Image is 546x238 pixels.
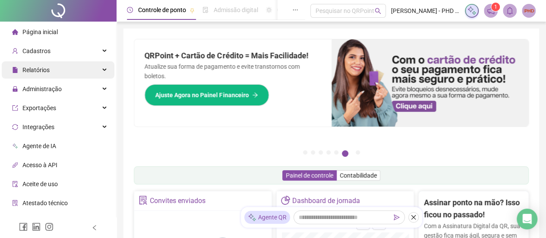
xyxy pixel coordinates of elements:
span: solution [139,196,148,205]
span: linkedin [32,222,41,231]
span: audit [12,181,18,187]
span: Gestão de férias [277,6,321,13]
h2: QRPoint + Cartão de Crédito = Mais Facilidade! [145,50,321,62]
button: 5 [334,150,338,155]
button: 6 [342,150,348,157]
span: bell [506,7,514,15]
button: Ajuste Agora no Painel Financeiro [145,84,269,106]
button: 2 [311,150,315,155]
p: Atualize sua forma de pagamento e evite transtornos com boletos. [145,62,321,81]
span: Atestado técnico [22,200,68,206]
span: close [410,214,417,220]
span: user-add [12,48,18,54]
span: arrow-right [252,92,258,98]
span: Contabilidade [340,172,377,179]
sup: 1 [491,3,500,11]
span: search [375,8,381,14]
span: [PERSON_NAME] - PHD SOLUCOES EM ENGENHARIA LTDA [391,6,460,16]
span: lock [12,86,18,92]
span: Ajuste Agora no Painel Financeiro [155,90,249,100]
span: Acesso à API [22,162,57,168]
div: Convites enviados [150,194,205,208]
span: api [12,162,18,168]
span: clock-circle [127,7,133,13]
span: pushpin [189,8,195,13]
button: 7 [356,150,360,155]
span: Exportações [22,105,56,111]
span: export [12,105,18,111]
span: pie-chart [281,196,290,205]
span: file-done [202,7,208,13]
span: Agente de IA [22,143,56,149]
img: sparkle-icon.fc2bf0ac1784a2077858766a79e2daf3.svg [248,213,256,222]
span: facebook [19,222,28,231]
span: file [12,67,18,73]
span: notification [487,7,495,15]
span: instagram [45,222,54,231]
span: Admissão digital [214,6,258,13]
div: Agente QR [244,211,290,224]
span: left [92,225,98,231]
span: sync [12,124,18,130]
span: Cadastros [22,48,50,54]
div: Open Intercom Messenger [517,209,537,229]
span: 1 [494,4,497,10]
span: Controle de ponto [138,6,186,13]
span: home [12,29,18,35]
span: Página inicial [22,29,58,35]
span: Aceite de uso [22,181,58,187]
img: 41666 [522,4,535,17]
button: 4 [326,150,331,155]
h2: Assinar ponto na mão? Isso ficou no passado! [424,197,523,221]
span: send [394,214,400,220]
span: Painel de controle [286,172,333,179]
img: sparkle-icon.fc2bf0ac1784a2077858766a79e2daf3.svg [467,6,477,16]
span: ellipsis [292,7,298,13]
img: banner%2F75947b42-3b94-469c-a360-407c2d3115d7.png [331,39,529,127]
span: solution [12,200,18,206]
button: 3 [319,150,323,155]
span: Relatórios [22,67,50,73]
span: Integrações [22,124,54,130]
div: Dashboard de jornada [292,194,360,208]
span: sun [266,7,272,13]
span: Administração [22,86,62,92]
button: 1 [303,150,307,155]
